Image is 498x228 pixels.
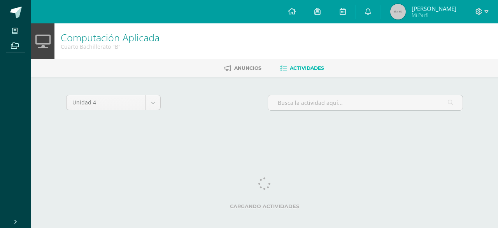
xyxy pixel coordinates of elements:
[61,32,160,43] h1: Computación Aplicada
[280,62,324,74] a: Actividades
[224,62,261,74] a: Anuncios
[412,5,456,12] span: [PERSON_NAME]
[290,65,324,71] span: Actividades
[66,203,463,209] label: Cargando actividades
[412,12,456,18] span: Mi Perfil
[268,95,463,110] input: Busca la actividad aquí...
[67,95,160,110] a: Unidad 4
[61,43,160,50] div: Cuarto Bachillerato 'B'
[390,4,406,19] img: 45x45
[61,31,160,44] a: Computación Aplicada
[72,95,140,110] span: Unidad 4
[234,65,261,71] span: Anuncios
